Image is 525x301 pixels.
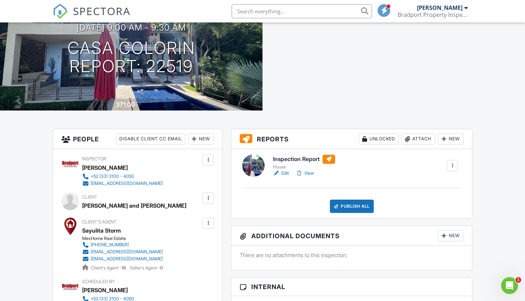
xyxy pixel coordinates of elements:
[77,23,186,32] h3: [DATE] 9:00 am - 9:30 am
[67,39,195,76] h1: Casa Colorin Report: 22519
[417,4,463,11] div: [PERSON_NAME]
[188,133,214,145] div: New
[516,277,521,283] span: 1
[91,256,163,262] div: [EMAIL_ADDRESS][DOMAIN_NAME]
[82,200,186,211] div: [PERSON_NAME] and [PERSON_NAME]
[231,278,472,296] h3: Internal
[82,279,115,284] span: Scheduled By
[82,236,168,241] div: MexHome Real Estate
[82,285,128,295] div: [PERSON_NAME]
[116,101,135,108] div: 371.00
[82,156,106,161] span: Inspector
[136,102,141,108] span: m²
[240,251,464,259] p: There are no attachments to this inspection.
[273,164,335,170] div: House
[130,265,163,270] span: Seller's Agent -
[82,162,128,173] div: [PERSON_NAME]
[501,277,518,294] iframe: Intercom live chat
[53,9,131,24] a: SPECTORA
[273,170,289,177] a: Edit
[82,248,163,255] a: [EMAIL_ADDRESS][DOMAIN_NAME]
[91,242,129,248] div: [PHONE_NUMBER]
[82,241,163,248] a: [PHONE_NUMBER]
[82,219,117,225] span: Client's Agent
[91,181,163,186] div: [EMAIL_ADDRESS][DOMAIN_NAME]
[82,225,121,236] a: Sayulita Storm
[330,200,374,213] div: Publish All
[398,11,468,18] div: Bradport Property Inspection
[121,265,126,270] strong: 16
[296,170,314,177] a: View
[91,265,127,270] span: Client's Agent -
[231,226,472,246] h3: Additional Documents
[82,194,97,200] span: Client
[438,230,464,241] div: New
[273,155,335,170] a: Inspection Report House
[116,133,185,145] div: Disable Client CC Email
[82,255,163,262] a: [EMAIL_ADDRESS][DOMAIN_NAME]
[91,249,163,255] div: [EMAIL_ADDRESS][DOMAIN_NAME]
[53,4,68,19] img: The Best Home Inspection Software - Spectora
[359,133,399,145] div: Unlocked
[82,173,163,180] a: +52 (33) 3100 - 4050
[273,155,335,164] h6: Inspection Report
[231,129,472,149] h3: Reports
[73,4,131,18] span: SPECTORA
[160,265,163,270] strong: 0
[53,129,222,149] h3: People
[401,133,435,145] div: Attach
[232,4,372,18] input: Search everything...
[82,180,163,187] a: [EMAIL_ADDRESS][DOMAIN_NAME]
[91,174,134,179] div: +52 (33) 3100 - 4050
[438,133,464,145] div: New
